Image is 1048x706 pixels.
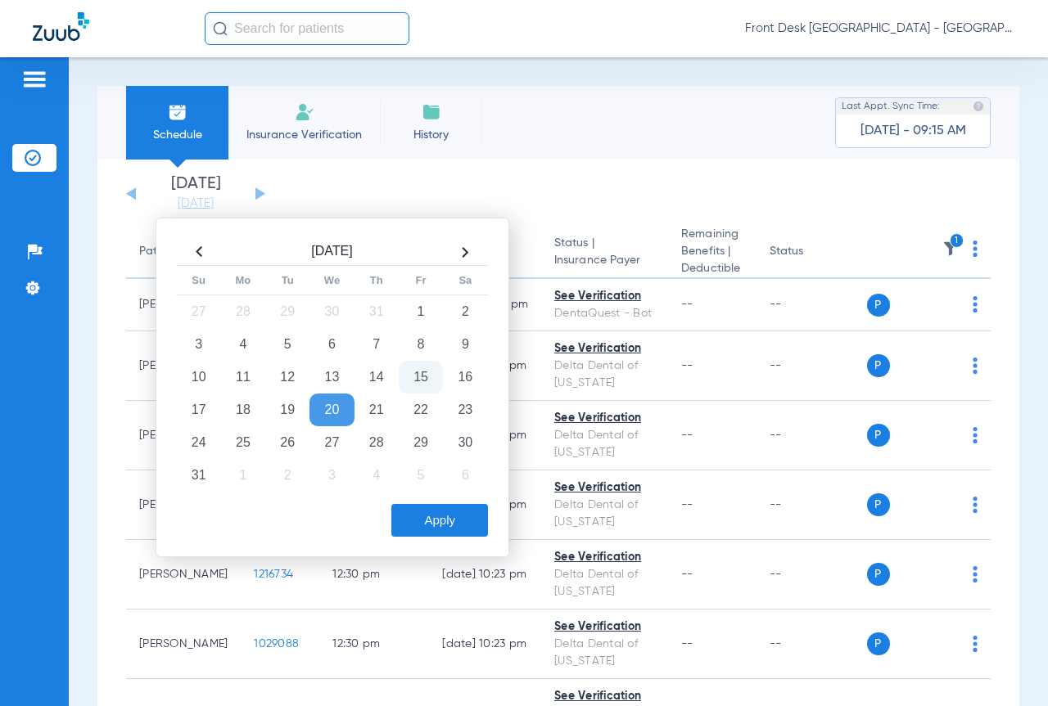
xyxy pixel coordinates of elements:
[867,632,890,655] span: P
[554,688,655,705] div: See Verification
[554,357,655,392] div: Delta Dental of [US_STATE]
[254,569,293,580] span: 1216734
[681,429,693,441] span: --
[139,243,211,260] div: Patient Name
[554,288,655,305] div: See Verification
[757,401,867,470] td: --
[319,540,429,609] td: 12:30 PM
[966,627,1048,706] iframe: Chat Widget
[745,20,1015,37] span: Front Desk [GEOGRAPHIC_DATA] - [GEOGRAPHIC_DATA] | My Community Dental Centers
[554,305,655,322] div: DentaQuest - Bot
[973,427,978,443] img: group-dot-blue.svg
[422,102,441,122] img: History
[973,296,978,313] img: group-dot-blue.svg
[21,70,47,89] img: hamburger-icon
[973,101,984,112] img: last sync help info
[138,127,216,143] span: Schedule
[126,540,241,609] td: [PERSON_NAME]
[681,499,693,510] span: --
[554,427,655,461] div: Delta Dental of [US_STATE]
[554,410,655,427] div: See Verification
[33,12,89,41] img: Zuub Logo
[168,102,187,122] img: Schedule
[867,354,890,377] span: P
[681,569,693,580] span: --
[554,479,655,497] div: See Verification
[757,609,867,679] td: --
[554,566,655,600] div: Delta Dental of [US_STATE]
[973,566,978,582] img: group-dot-blue.svg
[147,176,245,212] li: [DATE]
[950,233,964,248] i: 1
[429,609,541,679] td: [DATE] 10:23 PM
[973,241,978,257] img: group-dot-blue.svg
[391,504,488,537] button: Apply
[668,226,756,279] th: Remaining Benefits |
[757,540,867,609] td: --
[554,252,655,269] span: Insurance Payer
[867,563,890,586] span: P
[254,638,299,650] span: 1029088
[295,102,314,122] img: Manual Insurance Verification
[319,609,429,679] td: 12:30 PM
[554,497,655,531] div: Delta Dental of [US_STATE]
[554,340,655,357] div: See Verification
[139,243,228,260] div: Patient Name
[757,226,867,279] th: Status
[554,618,655,636] div: See Verification
[681,299,693,310] span: --
[681,260,743,277] span: Deductible
[757,331,867,401] td: --
[942,241,959,257] img: filter.svg
[867,493,890,516] span: P
[973,497,978,513] img: group-dot-blue.svg
[241,127,368,143] span: Insurance Verification
[554,636,655,670] div: Delta Dental of [US_STATE]
[861,123,966,139] span: [DATE] - 09:15 AM
[973,357,978,374] img: group-dot-blue.svg
[221,239,443,266] th: [DATE]
[867,294,890,317] span: P
[681,360,693,371] span: --
[147,196,245,212] a: [DATE]
[842,98,940,115] span: Last Appt. Sync Time:
[126,609,241,679] td: [PERSON_NAME]
[554,549,655,566] div: See Verification
[213,21,228,36] img: Search Icon
[429,540,541,609] td: [DATE] 10:23 PM
[757,279,867,331] td: --
[205,12,409,45] input: Search for patients
[541,226,668,279] th: Status |
[392,127,470,143] span: History
[757,470,867,540] td: --
[867,424,890,447] span: P
[681,638,693,650] span: --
